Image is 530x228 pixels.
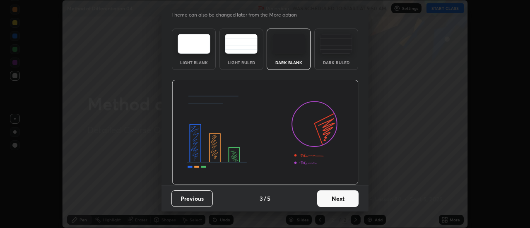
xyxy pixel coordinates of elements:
h4: / [264,194,266,203]
button: Next [317,190,359,207]
h4: 5 [267,194,270,203]
img: darkRuledTheme.de295e13.svg [320,34,352,54]
img: lightRuledTheme.5fabf969.svg [225,34,258,54]
div: Light Blank [177,60,210,65]
img: lightTheme.e5ed3b09.svg [178,34,210,54]
div: Dark Ruled [320,60,353,65]
div: Dark Blank [272,60,305,65]
img: darkThemeBanner.d06ce4a2.svg [172,80,359,185]
h4: 3 [260,194,263,203]
button: Previous [171,190,213,207]
p: Theme can also be changed later from the More option [171,11,306,19]
div: Light Ruled [225,60,258,65]
img: darkTheme.f0cc69e5.svg [272,34,305,54]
